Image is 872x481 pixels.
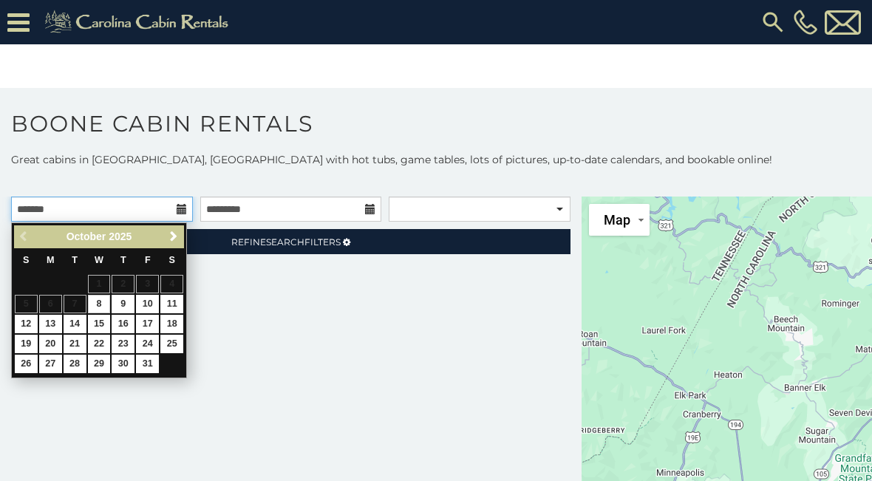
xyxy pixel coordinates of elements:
[120,255,126,265] span: Thursday
[112,295,134,313] a: 9
[136,295,159,313] a: 10
[64,315,86,333] a: 14
[112,315,134,333] a: 16
[112,355,134,373] a: 30
[136,335,159,353] a: 24
[760,9,786,35] img: search-regular.svg
[604,212,630,228] span: Map
[15,315,38,333] a: 12
[37,7,241,37] img: Khaki-logo.png
[67,231,106,242] span: October
[160,295,183,313] a: 11
[11,229,570,254] a: RefineSearchFilters
[169,255,175,265] span: Saturday
[266,236,304,248] span: Search
[109,231,132,242] span: 2025
[39,315,62,333] a: 13
[88,315,111,333] a: 15
[64,335,86,353] a: 21
[23,255,29,265] span: Sunday
[95,255,103,265] span: Wednesday
[589,204,650,236] button: Change map style
[47,255,55,265] span: Monday
[88,335,111,353] a: 22
[72,255,78,265] span: Tuesday
[15,335,38,353] a: 19
[15,355,38,373] a: 26
[160,335,183,353] a: 25
[64,355,86,373] a: 28
[88,355,111,373] a: 29
[88,295,111,313] a: 8
[136,315,159,333] a: 17
[136,355,159,373] a: 31
[145,255,151,265] span: Friday
[160,315,183,333] a: 18
[112,335,134,353] a: 23
[168,231,180,242] span: Next
[231,236,341,248] span: Refine Filters
[39,355,62,373] a: 27
[39,335,62,353] a: 20
[790,10,821,35] a: [PHONE_NUMBER]
[164,228,183,246] a: Next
